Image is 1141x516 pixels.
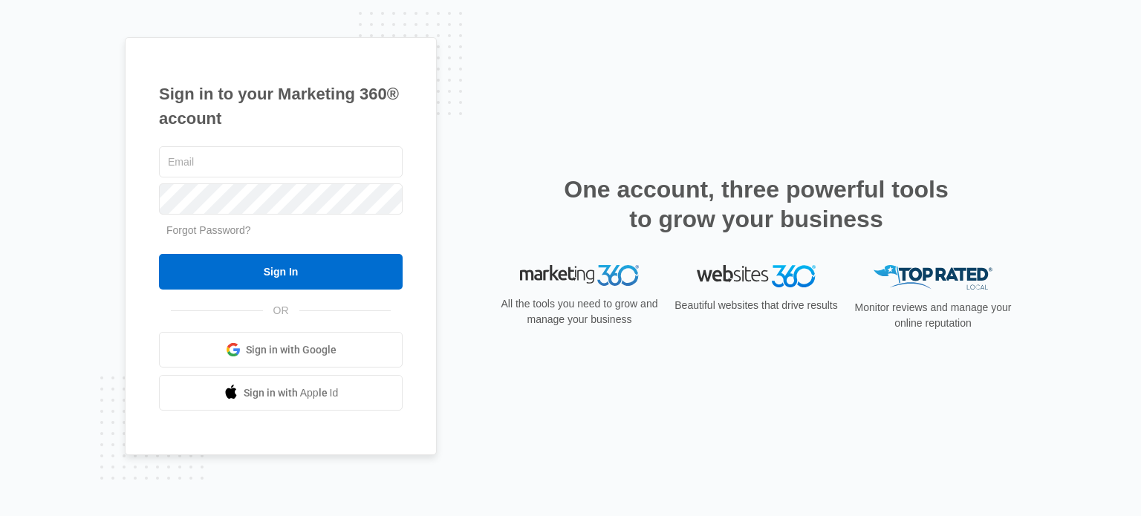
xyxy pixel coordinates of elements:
a: Forgot Password? [166,224,251,236]
p: All the tools you need to grow and manage your business [496,296,663,327]
img: Websites 360 [697,265,816,287]
p: Beautiful websites that drive results [673,298,839,313]
a: Sign in with Apple Id [159,375,403,411]
img: Marketing 360 [520,265,639,286]
span: Sign in with Apple Id [244,385,339,401]
h2: One account, three powerful tools to grow your business [559,174,953,234]
span: Sign in with Google [246,342,337,358]
a: Sign in with Google [159,332,403,368]
h1: Sign in to your Marketing 360® account [159,82,403,131]
img: Top Rated Local [874,265,992,290]
span: OR [263,303,299,319]
p: Monitor reviews and manage your online reputation [850,300,1016,331]
input: Email [159,146,403,177]
input: Sign In [159,254,403,290]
